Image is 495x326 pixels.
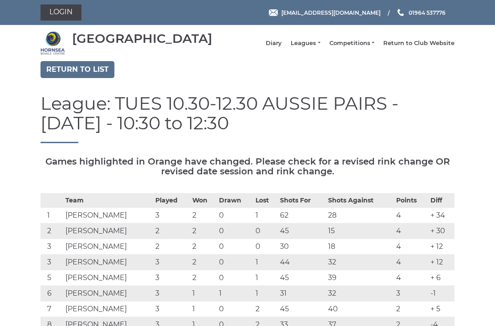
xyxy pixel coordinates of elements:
td: 2 [190,255,217,270]
td: 1 [253,286,278,301]
td: 18 [326,239,394,255]
td: 40 [326,301,394,317]
td: -1 [428,286,454,301]
th: Drawn [217,194,253,208]
td: 3 [41,239,63,255]
td: 3 [153,270,190,286]
td: [PERSON_NAME] [63,239,154,255]
td: 6 [41,286,63,301]
td: 3 [41,255,63,270]
td: [PERSON_NAME] [63,301,154,317]
td: 28 [326,208,394,223]
td: 2 [190,239,217,255]
td: 4 [394,208,428,223]
a: Return to Club Website [383,39,454,47]
span: [EMAIL_ADDRESS][DOMAIN_NAME] [281,9,381,16]
td: 3 [153,301,190,317]
a: Login [41,4,81,21]
td: 2 [394,301,428,317]
td: [PERSON_NAME] [63,223,154,239]
td: 3 [153,255,190,270]
span: 01964 537776 [409,9,446,16]
td: 1 [41,208,63,223]
td: + 12 [428,255,454,270]
td: 0 [217,270,253,286]
a: Competitions [329,39,374,47]
td: 2 [190,270,217,286]
td: 2 [190,223,217,239]
td: 2 [153,223,190,239]
td: 32 [326,255,394,270]
td: + 5 [428,301,454,317]
td: 30 [278,239,326,255]
a: Email [EMAIL_ADDRESS][DOMAIN_NAME] [269,8,381,17]
img: Phone us [398,9,404,16]
td: 5 [41,270,63,286]
h1: League: TUES 10.30-12.30 AUSSIE PAIRS - [DATE] - 10:30 to 12:30 [41,94,454,143]
th: Shots For [278,194,326,208]
h5: Games highlighted in Orange have changed. Please check for a revised rink change OR revised date ... [41,157,454,176]
td: 0 [253,223,278,239]
td: 45 [278,223,326,239]
td: 0 [253,239,278,255]
img: Email [269,9,278,16]
th: Won [190,194,217,208]
td: 4 [394,223,428,239]
td: 0 [217,301,253,317]
td: 44 [278,255,326,270]
th: Lost [253,194,278,208]
td: 62 [278,208,326,223]
td: 3 [394,286,428,301]
td: 15 [326,223,394,239]
td: 0 [217,223,253,239]
td: 2 [41,223,63,239]
td: 4 [394,255,428,270]
td: 39 [326,270,394,286]
td: 3 [153,286,190,301]
td: [PERSON_NAME] [63,255,154,270]
td: + 34 [428,208,454,223]
td: 0 [217,255,253,270]
td: 4 [394,239,428,255]
td: 0 [217,208,253,223]
td: 1 [253,208,278,223]
td: 45 [278,301,326,317]
td: [PERSON_NAME] [63,286,154,301]
td: 3 [153,208,190,223]
td: 2 [253,301,278,317]
td: 0 [217,239,253,255]
td: 1 [253,255,278,270]
td: + 12 [428,239,454,255]
td: 1 [190,286,217,301]
td: 32 [326,286,394,301]
a: Leagues [291,39,320,47]
th: Shots Against [326,194,394,208]
th: Diff [428,194,454,208]
td: 31 [278,286,326,301]
td: [PERSON_NAME] [63,270,154,286]
td: 1 [253,270,278,286]
td: 4 [394,270,428,286]
img: Hornsea Bowls Centre [41,31,65,55]
th: Team [63,194,154,208]
td: 45 [278,270,326,286]
td: 7 [41,301,63,317]
td: 2 [190,208,217,223]
td: 2 [153,239,190,255]
td: + 30 [428,223,454,239]
a: Return to list [41,61,114,78]
td: [PERSON_NAME] [63,208,154,223]
td: + 6 [428,270,454,286]
a: Phone us 01964 537776 [396,8,446,17]
td: 1 [217,286,253,301]
td: 1 [190,301,217,317]
div: [GEOGRAPHIC_DATA] [72,32,212,45]
th: Points [394,194,428,208]
th: Played [153,194,190,208]
a: Diary [266,39,282,47]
